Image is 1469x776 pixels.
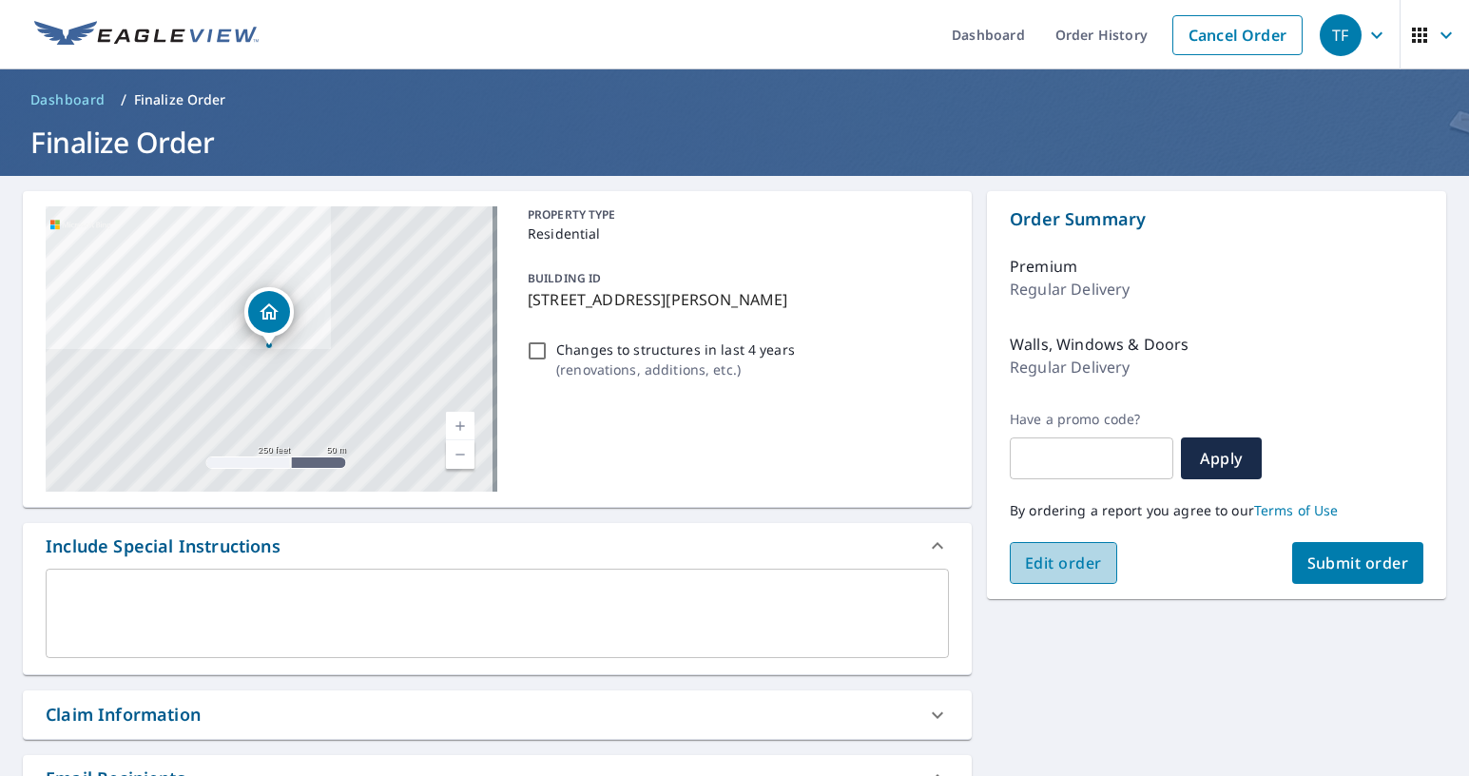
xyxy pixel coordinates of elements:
[1010,333,1189,356] p: Walls, Windows & Doors
[1181,437,1262,479] button: Apply
[528,288,941,311] p: [STREET_ADDRESS][PERSON_NAME]
[1010,502,1423,519] p: By ordering a report you agree to our
[1292,542,1424,584] button: Submit order
[23,690,972,739] div: Claim Information
[1010,542,1117,584] button: Edit order
[244,287,294,346] div: Dropped pin, building 1, Residential property, 113 Hamlin Center Rd Hilton, NY 14468
[446,440,474,469] a: Current Level 17, Zoom Out
[556,339,795,359] p: Changes to structures in last 4 years
[1172,15,1303,55] a: Cancel Order
[23,85,113,115] a: Dashboard
[30,90,106,109] span: Dashboard
[1307,553,1409,573] span: Submit order
[446,412,474,440] a: Current Level 17, Zoom In
[528,206,941,223] p: PROPERTY TYPE
[23,85,1446,115] nav: breadcrumb
[46,533,280,559] div: Include Special Instructions
[528,270,601,286] p: BUILDING ID
[134,90,226,109] p: Finalize Order
[46,702,201,727] div: Claim Information
[23,123,1446,162] h1: Finalize Order
[121,88,126,111] li: /
[1320,14,1362,56] div: TF
[1025,553,1102,573] span: Edit order
[1010,411,1173,428] label: Have a promo code?
[528,223,941,243] p: Residential
[1010,255,1077,278] p: Premium
[1196,448,1247,469] span: Apply
[1010,206,1423,232] p: Order Summary
[1010,278,1130,301] p: Regular Delivery
[556,359,795,379] p: ( renovations, additions, etc. )
[34,21,259,49] img: EV Logo
[1010,356,1130,378] p: Regular Delivery
[23,523,972,569] div: Include Special Instructions
[1254,501,1339,519] a: Terms of Use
